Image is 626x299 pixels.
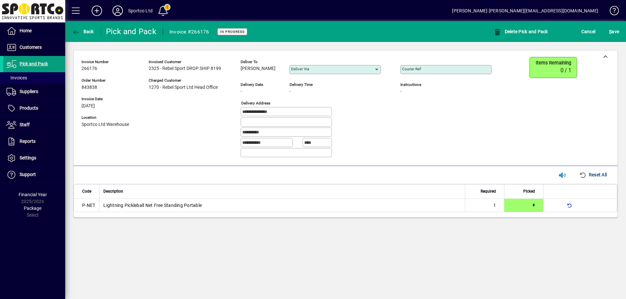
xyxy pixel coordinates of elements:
span: Customers [20,45,42,50]
td: P-NET [74,199,99,212]
mat-label: Courier Ref [402,67,421,71]
button: Save [607,26,621,37]
span: [DATE] [82,103,95,109]
span: 843838 [82,85,97,90]
span: 2325 - Rebel Sport DROP SHIP 8199 [149,66,221,71]
span: Order number [82,78,129,83]
div: [PERSON_NAME] [PERSON_NAME][EMAIL_ADDRESS][DOMAIN_NAME] [452,6,598,16]
span: Sportco Ltd Warehouse [82,122,129,127]
button: Add [86,5,107,17]
button: Delete Pick and Pack [492,26,550,37]
a: Customers [3,39,65,56]
button: Cancel [580,26,597,37]
span: Back [72,29,94,34]
a: Support [3,167,65,183]
button: Profile [107,5,128,17]
app-page-header-button: Back [65,26,101,37]
span: Pick and Pack [20,61,48,66]
a: Suppliers [3,84,65,100]
span: Support [20,172,36,177]
span: Staff [20,122,30,127]
div: Sportco Ltd [128,6,153,16]
a: Home [3,23,65,39]
span: - [241,89,242,94]
button: Back [70,26,96,37]
span: Delete Pick and Pack [493,29,548,34]
span: In Progress [220,30,245,34]
span: - [290,89,291,94]
mat-label: Deliver via [291,67,309,71]
span: Location [82,116,129,120]
a: Settings [3,150,65,166]
span: 0 / 1 [560,67,571,74]
span: [PERSON_NAME] [241,66,276,71]
span: Suppliers [20,89,38,94]
a: Staff [3,117,65,133]
span: Reset All [579,170,607,180]
span: S [609,29,612,34]
span: Charged customer [149,78,221,83]
span: Invoices [7,75,27,80]
span: Description [103,188,123,195]
a: Products [3,100,65,116]
span: Reports [20,139,36,144]
span: Code [82,188,91,195]
div: Pick and Pack [106,26,156,37]
span: Picked [523,188,535,195]
div: Invoice #266176 [170,27,209,37]
span: Instructions [400,83,492,87]
span: Delivery date [241,83,280,87]
span: Settings [20,155,36,160]
span: Financial Year [19,192,47,197]
button: Reset All [576,169,609,181]
span: Invoice Date [82,97,129,101]
span: Delivery time [290,83,329,87]
span: Products [20,105,38,111]
span: Package [24,206,41,211]
a: Invoices [3,72,65,83]
a: Reports [3,133,65,150]
a: Knowledge Base [605,1,618,22]
span: ave [609,26,619,37]
span: 266176 [82,66,97,71]
span: Required [481,188,496,195]
span: Cancel [581,26,596,37]
span: Home [20,28,32,33]
td: 1 [465,199,504,212]
span: 1270 - Rebel Sport Ltd Head Office [149,85,218,90]
span: - [400,89,402,94]
td: Lightning Pickleball Net Free Standing Portable [99,199,465,212]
